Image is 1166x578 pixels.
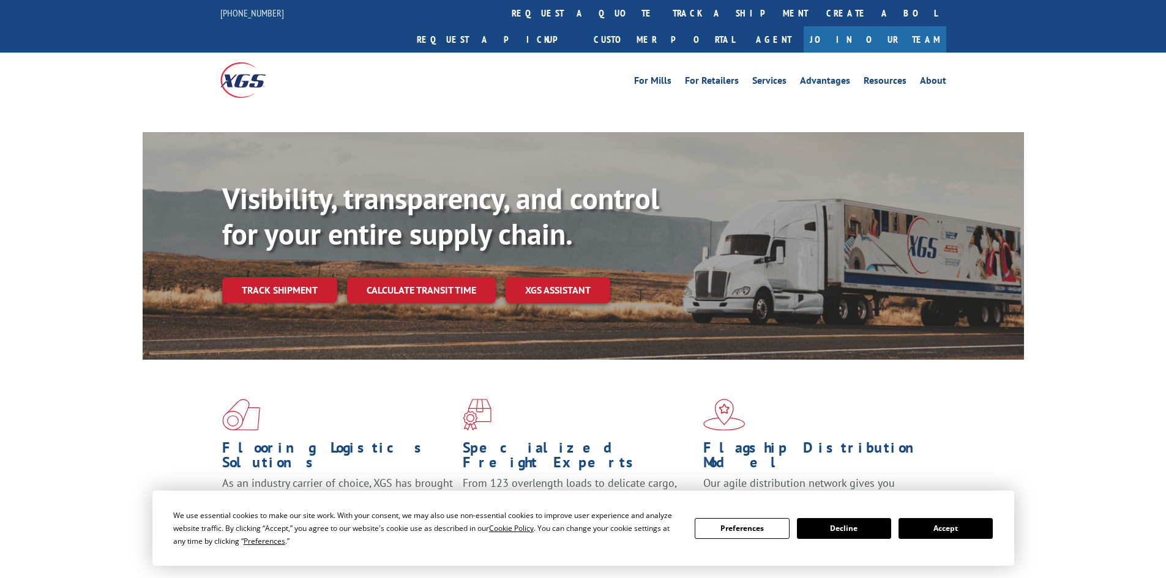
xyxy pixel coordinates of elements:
a: Calculate transit time [347,277,496,303]
a: XGS ASSISTANT [506,277,610,303]
div: Cookie Consent Prompt [152,491,1014,566]
a: Customer Portal [585,26,744,53]
h1: Flooring Logistics Solutions [222,440,454,476]
a: Track shipment [222,277,337,303]
a: Join Our Team [804,26,946,53]
h1: Flagship Distribution Model [703,440,935,476]
span: Preferences [244,536,285,546]
a: Advantages [800,76,850,89]
a: Resources [864,76,906,89]
a: Agent [744,26,804,53]
span: Cookie Policy [489,523,534,533]
b: Visibility, transparency, and control for your entire supply chain. [222,179,659,253]
a: For Retailers [685,76,739,89]
h1: Specialized Freight Experts [463,440,694,476]
img: xgs-icon-total-supply-chain-intelligence-red [222,399,260,431]
span: As an industry carrier of choice, XGS has brought innovation and dedication to flooring logistics... [222,476,453,519]
a: [PHONE_NUMBER] [220,7,284,19]
button: Preferences [695,518,789,539]
a: Services [752,76,787,89]
span: Our agile distribution network gives you nationwide inventory management on demand. [703,476,929,505]
a: For Mills [634,76,671,89]
p: From 123 overlength loads to delicate cargo, our experienced staff knows the best way to move you... [463,476,694,530]
img: xgs-icon-flagship-distribution-model-red [703,399,746,431]
img: xgs-icon-focused-on-flooring-red [463,399,491,431]
a: About [920,76,946,89]
button: Accept [899,518,993,539]
a: Request a pickup [408,26,585,53]
div: We use essential cookies to make our site work. With your consent, we may also use non-essential ... [173,509,680,547]
button: Decline [797,518,891,539]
